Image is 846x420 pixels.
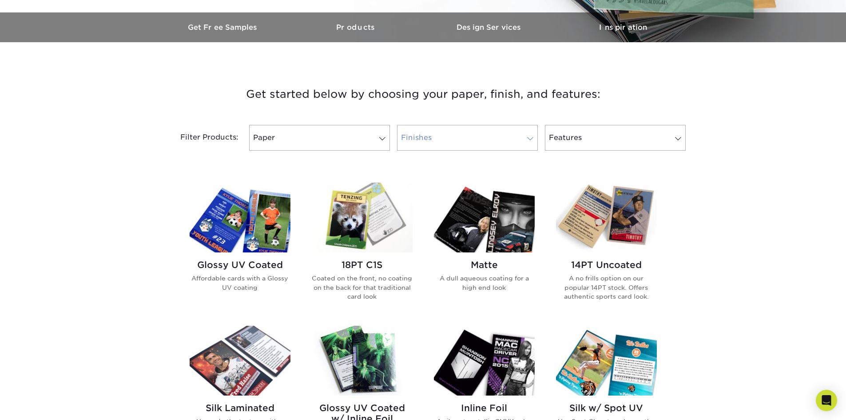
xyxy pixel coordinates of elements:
h3: Get started below by choosing your paper, finish, and features: [163,74,683,114]
h2: Silk Laminated [190,403,290,413]
img: Matte Trading Cards [434,183,535,252]
div: Filter Products: [157,125,246,151]
h2: 14PT Uncoated [556,260,657,270]
img: Glossy UV Coated w/ Inline Foil Trading Cards [312,326,413,396]
a: Finishes [397,125,538,151]
p: A no frills option on our popular 14PT stock. Offers authentic sports card look. [556,274,657,301]
p: Coated on the front, no coating on the back for that traditional card look [312,274,413,301]
h2: 18PT C1S [312,260,413,270]
a: Inspiration [556,12,690,42]
img: 14PT Uncoated Trading Cards [556,183,657,252]
h3: Inspiration [556,23,690,32]
h3: Design Services [423,23,556,32]
a: Products [290,12,423,42]
div: Open Intercom Messenger [816,390,837,411]
a: 18PT C1S Trading Cards 18PT C1S Coated on the front, no coating on the back for that traditional ... [312,183,413,315]
img: 18PT C1S Trading Cards [312,183,413,252]
h2: Matte [434,260,535,270]
img: Silk w/ Spot UV Trading Cards [556,326,657,396]
a: Paper [249,125,390,151]
h2: Inline Foil [434,403,535,413]
h3: Products [290,23,423,32]
a: Design Services [423,12,556,42]
img: Glossy UV Coated Trading Cards [190,183,290,252]
a: Glossy UV Coated Trading Cards Glossy UV Coated Affordable cards with a Glossy UV coating [190,183,290,315]
a: 14PT Uncoated Trading Cards 14PT Uncoated A no frills option on our popular 14PT stock. Offers au... [556,183,657,315]
img: Silk Laminated Trading Cards [190,326,290,396]
h2: Glossy UV Coated [190,260,290,270]
h2: Silk w/ Spot UV [556,403,657,413]
a: Get Free Samples [157,12,290,42]
p: Affordable cards with a Glossy UV coating [190,274,290,292]
a: Matte Trading Cards Matte A dull aqueous coating for a high end look [434,183,535,315]
p: A dull aqueous coating for a high end look [434,274,535,292]
h3: Get Free Samples [157,23,290,32]
a: Features [545,125,686,151]
img: Inline Foil Trading Cards [434,326,535,396]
